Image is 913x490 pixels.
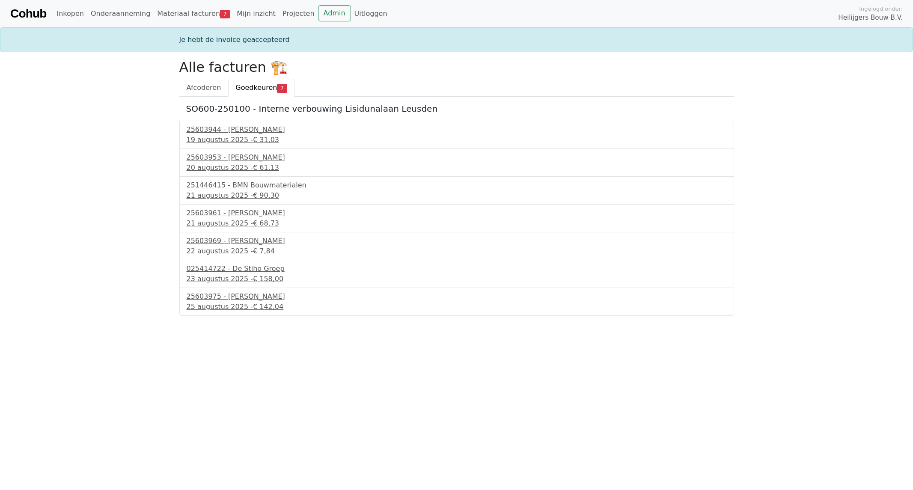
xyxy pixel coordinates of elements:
span: € 142,04 [253,303,283,311]
div: 25603975 - [PERSON_NAME] [187,291,727,302]
div: 25603944 - [PERSON_NAME] [187,125,727,135]
a: 251446415 - BMN Bouwmaterialen21 augustus 2025 -€ 90,30 [187,180,727,201]
span: Goedkeuren [235,83,277,92]
span: 7 [220,10,230,18]
a: 25603944 - [PERSON_NAME]19 augustus 2025 -€ 31,03 [187,125,727,145]
a: 25603975 - [PERSON_NAME]25 augustus 2025 -€ 142,04 [187,291,727,312]
div: 25603969 - [PERSON_NAME] [187,236,727,246]
h2: Alle facturen 🏗️ [179,59,734,75]
div: 025414722 - De Stiho Groep [187,264,727,274]
a: 25603953 - [PERSON_NAME]20 augustus 2025 -€ 61,13 [187,152,727,173]
a: 25603969 - [PERSON_NAME]22 augustus 2025 -€ 7,84 [187,236,727,256]
div: 25 augustus 2025 - [187,302,727,312]
div: 23 augustus 2025 - [187,274,727,284]
span: € 90,30 [253,191,279,199]
a: Goedkeuren7 [228,79,294,97]
div: 21 augustus 2025 - [187,218,727,229]
a: Admin [318,5,351,21]
span: € 31,03 [253,136,279,144]
span: € 68,73 [253,219,279,227]
a: Uitloggen [351,5,391,22]
span: Ingelogd onder: [859,5,903,13]
a: 025414722 - De Stiho Groep23 augustus 2025 -€ 158,00 [187,264,727,284]
div: 20 augustus 2025 - [187,163,727,173]
span: € 61,13 [253,163,279,172]
div: Je hebt de invoice geaccepteerd [174,35,739,45]
span: Heilijgers Bouw B.V. [838,13,903,23]
a: Afcoderen [179,79,229,97]
a: Projecten [279,5,318,22]
span: € 158,00 [253,275,283,283]
div: 22 augustus 2025 - [187,246,727,256]
div: 19 augustus 2025 - [187,135,727,145]
a: Onderaanneming [87,5,154,22]
div: 25603961 - [PERSON_NAME] [187,208,727,218]
a: Mijn inzicht [233,5,279,22]
a: 25603961 - [PERSON_NAME]21 augustus 2025 -€ 68,73 [187,208,727,229]
span: 7 [277,84,287,92]
div: 251446415 - BMN Bouwmaterialen [187,180,727,190]
div: 25603953 - [PERSON_NAME] [187,152,727,163]
a: Cohub [10,3,46,24]
span: Afcoderen [187,83,221,92]
a: Inkopen [53,5,87,22]
a: Materiaal facturen7 [154,5,233,22]
h5: SO600-250100 - Interne verbouwing Lisidunalaan Leusden [186,104,727,114]
div: 21 augustus 2025 - [187,190,727,201]
span: € 7,84 [253,247,275,255]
